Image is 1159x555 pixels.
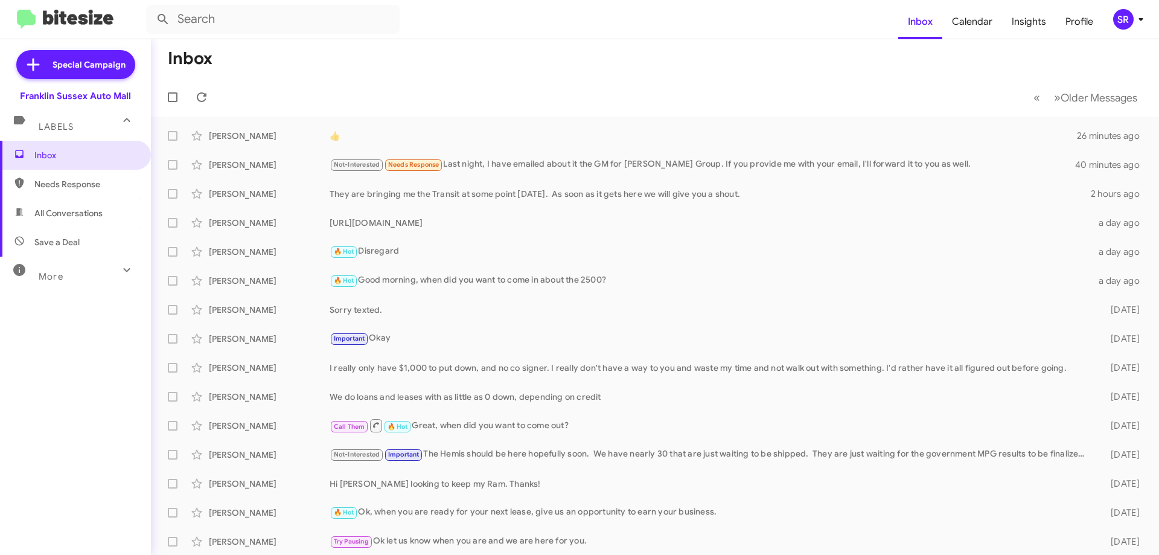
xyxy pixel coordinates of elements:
[330,217,1091,229] div: [URL][DOMAIN_NAME]
[330,534,1091,548] div: Ok let us know when you are and we are here for you.
[330,274,1091,287] div: Good morning, when did you want to come in about the 2500?
[1091,275,1149,287] div: a day ago
[1027,85,1145,110] nav: Page navigation example
[1091,449,1149,461] div: [DATE]
[330,448,1091,461] div: The Hemis should be here hopefully soon. We have nearly 30 that are just waiting to be shipped. T...
[39,121,74,132] span: Labels
[334,451,380,458] span: Not-Interested
[1091,246,1149,258] div: a day ago
[209,130,330,142] div: [PERSON_NAME]
[34,178,137,190] span: Needs Response
[334,277,354,284] span: 🔥 Hot
[209,362,330,374] div: [PERSON_NAME]
[1026,85,1047,110] button: Previous
[209,188,330,200] div: [PERSON_NAME]
[330,188,1091,200] div: They are bringing me the Transit at some point [DATE]. As soon as it gets here we will give you a...
[1033,90,1040,105] span: «
[334,537,369,545] span: Try Pausing
[1002,4,1056,39] a: Insights
[168,49,212,68] h1: Inbox
[330,304,1091,316] div: Sorry texted.
[209,159,330,171] div: [PERSON_NAME]
[1103,9,1146,30] button: SR
[1056,4,1103,39] a: Profile
[1091,478,1149,490] div: [DATE]
[330,505,1091,519] div: Ok, when you are ready for your next lease, give us an opportunity to earn your business.
[1091,362,1149,374] div: [DATE]
[1113,9,1134,30] div: SR
[898,4,942,39] a: Inbox
[1077,130,1149,142] div: 26 minutes ago
[1091,188,1149,200] div: 2 hours ago
[1091,507,1149,519] div: [DATE]
[16,50,135,79] a: Special Campaign
[209,478,330,490] div: [PERSON_NAME]
[1091,420,1149,432] div: [DATE]
[209,507,330,519] div: [PERSON_NAME]
[1091,217,1149,229] div: a day ago
[209,420,330,432] div: [PERSON_NAME]
[1091,333,1149,345] div: [DATE]
[330,158,1077,172] div: Last night, I have emailed about it the GM for [PERSON_NAME] Group. If you provide me with your e...
[334,248,354,255] span: 🔥 Hot
[209,275,330,287] div: [PERSON_NAME]
[388,451,420,458] span: Important
[330,391,1091,403] div: We do loans and leases with as little as 0 down, depending on credit
[209,536,330,548] div: [PERSON_NAME]
[1091,536,1149,548] div: [DATE]
[209,246,330,258] div: [PERSON_NAME]
[330,245,1091,258] div: Disregard
[334,423,365,431] span: Call Them
[53,59,126,71] span: Special Campaign
[330,332,1091,345] div: Okay
[330,418,1091,433] div: Great, when did you want to come out?
[34,207,103,219] span: All Conversations
[942,4,1002,39] a: Calendar
[330,130,1077,142] div: 👍
[209,217,330,229] div: [PERSON_NAME]
[1054,90,1061,105] span: »
[209,333,330,345] div: [PERSON_NAME]
[146,5,400,34] input: Search
[1091,391,1149,403] div: [DATE]
[388,423,408,431] span: 🔥 Hot
[20,90,131,102] div: Franklin Sussex Auto Mall
[1077,159,1149,171] div: 40 minutes ago
[1061,91,1137,104] span: Older Messages
[388,161,439,168] span: Needs Response
[34,236,80,248] span: Save a Deal
[209,391,330,403] div: [PERSON_NAME]
[330,478,1091,490] div: Hi [PERSON_NAME] looking to keep my Ram. Thanks!
[34,149,137,161] span: Inbox
[334,335,365,342] span: Important
[1047,85,1145,110] button: Next
[209,449,330,461] div: [PERSON_NAME]
[330,362,1091,374] div: I really only have $1,000 to put down, and no co signer. I really don't have a way to you and was...
[209,304,330,316] div: [PERSON_NAME]
[1091,304,1149,316] div: [DATE]
[334,161,380,168] span: Not-Interested
[334,508,354,516] span: 🔥 Hot
[39,271,63,282] span: More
